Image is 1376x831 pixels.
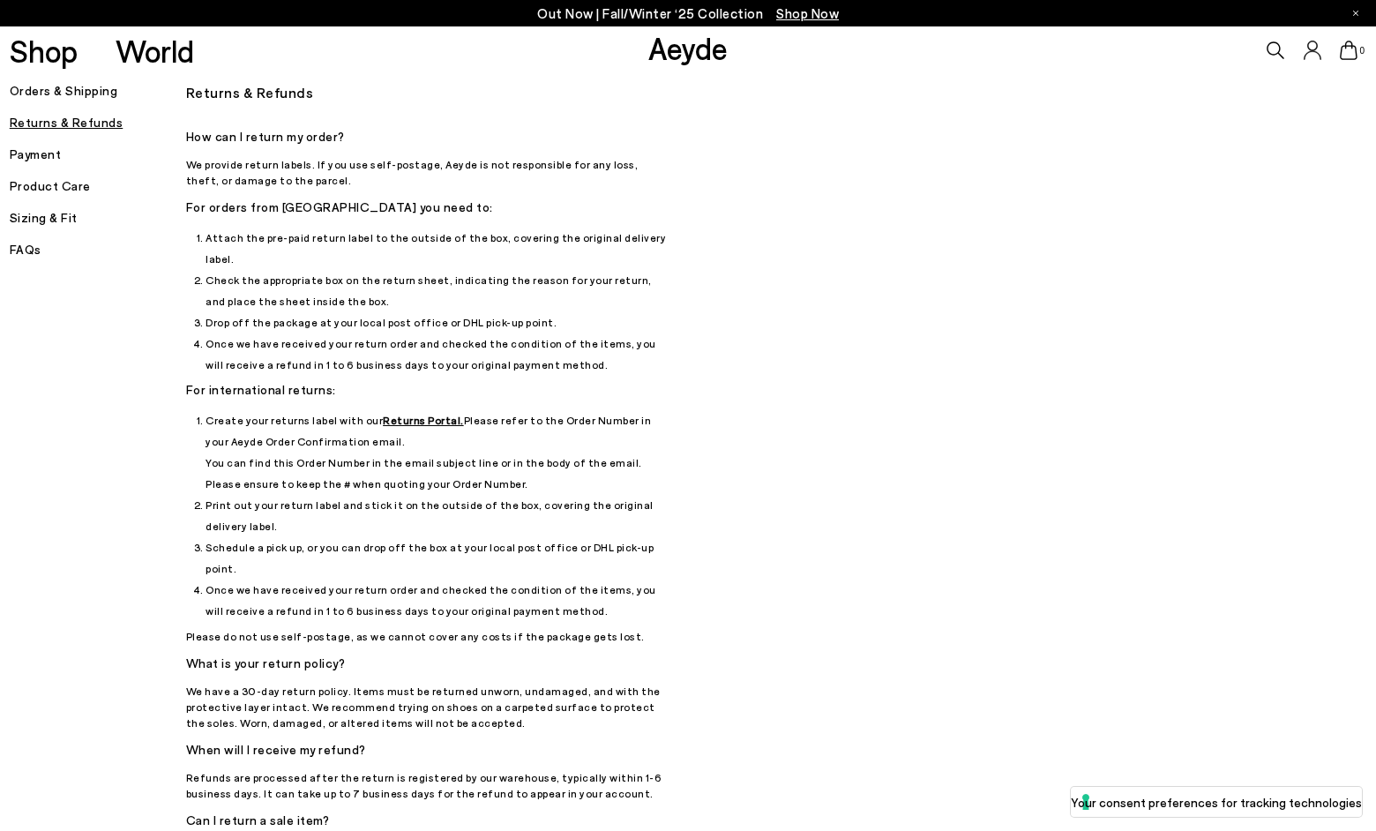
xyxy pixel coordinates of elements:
[10,237,186,262] h5: FAQs
[537,3,839,25] p: Out Now | Fall/Winter ‘25 Collection
[186,195,671,220] h5: For orders from [GEOGRAPHIC_DATA] you need to:
[776,5,839,21] span: Navigate to /collections/new-in
[116,35,194,66] a: World
[186,769,671,801] p: Refunds are processed after the return is registered by our warehouse, typically within 1-6 busin...
[186,79,1209,107] h3: Returns & Refunds
[10,110,186,135] h5: Returns & Refunds
[10,79,186,103] h5: Orders & Shipping
[186,156,671,188] p: We provide return labels. If you use self-postage, Aeyde is not responsible for any loss, theft, ...
[206,269,671,311] li: Check the appropriate box on the return sheet, indicating the reason for your return, and place t...
[186,124,671,149] h5: How can I return my order?
[186,378,671,402] h5: For international returns:
[1340,41,1357,60] a: 0
[206,409,671,494] li: Create your returns label with our Please refer to the Order Number in your Aeyde Order Confirmat...
[186,628,671,644] p: Please do not use self-postage, as we cannot cover any costs if the package gets lost.
[186,737,671,762] h5: When will I receive my refund?
[206,311,671,333] li: Drop off the package at your local post office or DHL pick-up point.
[186,683,671,730] p: We have a 30-day return policy. Items must be returned unworn, undamaged, and with the protective...
[206,333,671,375] li: Once we have received your return order and checked the condition of the items, you will receive ...
[1071,787,1362,817] button: Your consent preferences for tracking technologies
[1357,46,1366,56] span: 0
[10,206,186,230] h5: Sizing & Fit
[383,414,464,426] a: Returns Portal.
[186,651,671,676] h5: What is your return policy?
[206,579,671,621] li: Once we have received your return order and checked the condition of the items, you will receive ...
[648,29,728,66] a: Aeyde
[1071,793,1362,812] label: Your consent preferences for tracking technologies
[206,494,671,536] li: Print out your return label and stick it on the outside of the box, covering the original deliver...
[10,174,186,198] h5: Product Care
[10,142,186,167] h5: Payment
[206,227,671,269] li: Attach the pre-paid return label to the outside of the box, covering the original delivery label.
[206,536,671,579] li: Schedule a pick up, or you can drop off the box at your local post office or DHL pick-up point.
[10,35,78,66] a: Shop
